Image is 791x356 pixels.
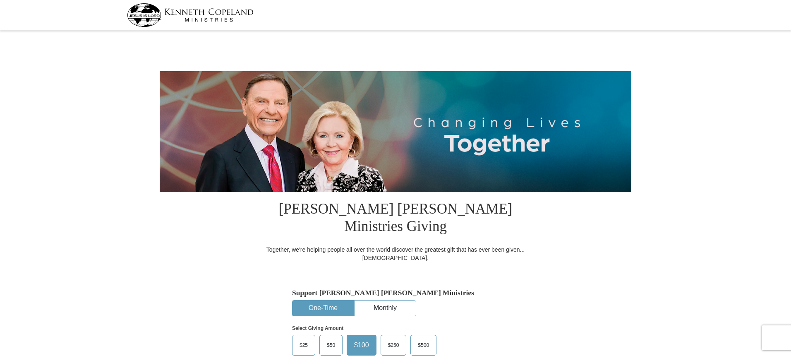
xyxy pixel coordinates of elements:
h5: Support [PERSON_NAME] [PERSON_NAME] Ministries [292,289,499,297]
span: $250 [384,339,403,351]
span: $100 [350,339,373,351]
button: One-Time [292,301,354,316]
div: Together, we're helping people all over the world discover the greatest gift that has ever been g... [261,245,530,262]
button: Monthly [355,301,416,316]
span: $25 [295,339,312,351]
h1: [PERSON_NAME] [PERSON_NAME] Ministries Giving [261,192,530,245]
img: kcm-header-logo.svg [127,3,254,27]
strong: Select Giving Amount [292,325,343,331]
span: $50 [323,339,339,351]
span: $500 [414,339,433,351]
